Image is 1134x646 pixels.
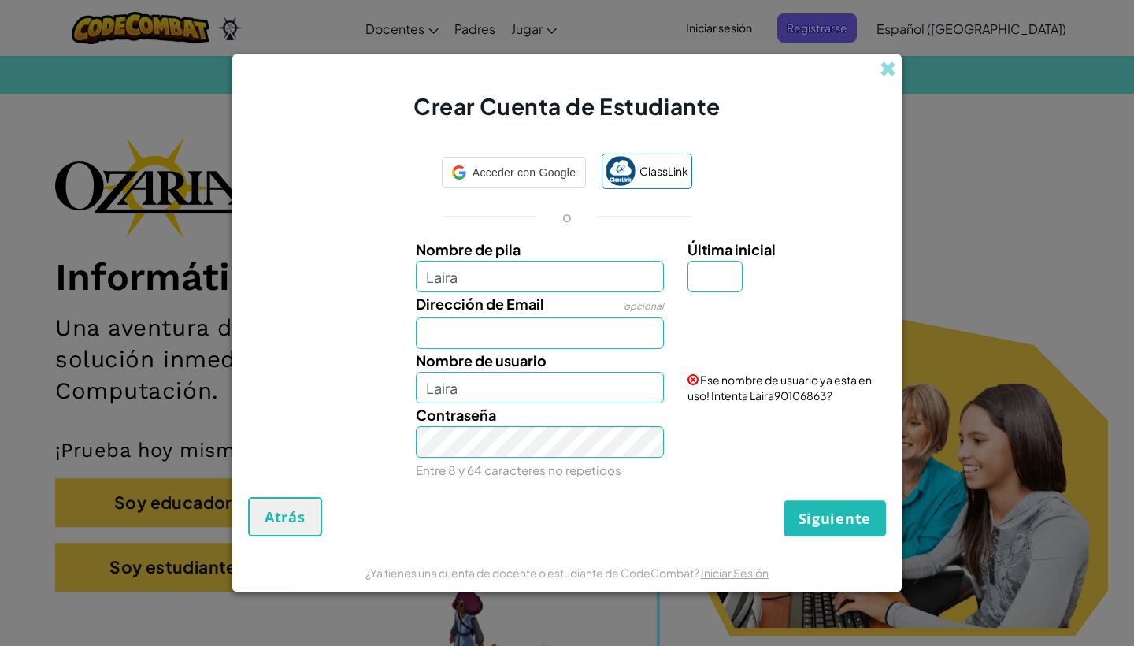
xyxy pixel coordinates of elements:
span: ¿Ya tienes una cuenta de docente o estudiante de CodeCombat? [365,566,701,580]
span: Contraseña [416,406,496,424]
p: o [562,207,572,226]
small: Entre 8 y 64 caracteres no repetidos [416,462,621,477]
span: ClassLink [639,160,688,183]
span: Nombre de usuario [416,351,547,369]
span: Última inicial [687,240,776,258]
button: Atrás [248,497,322,536]
span: opcional [624,300,664,312]
a: Iniciar Sesión [701,566,769,580]
span: Ese nombre de usuario ya esta en uso! Intenta Laira90106863? [687,373,872,403]
button: Siguiente [784,500,886,536]
span: Nombre de pila [416,240,521,258]
span: Dirección de Email [416,295,544,313]
span: Crear Cuenta de Estudiante [413,92,721,120]
span: Siguiente [799,509,871,528]
img: classlink-logo-small.png [606,156,636,186]
span: Atrás [265,507,306,526]
div: Acceder con Google [442,157,586,188]
span: Acceder con Google [472,161,576,184]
